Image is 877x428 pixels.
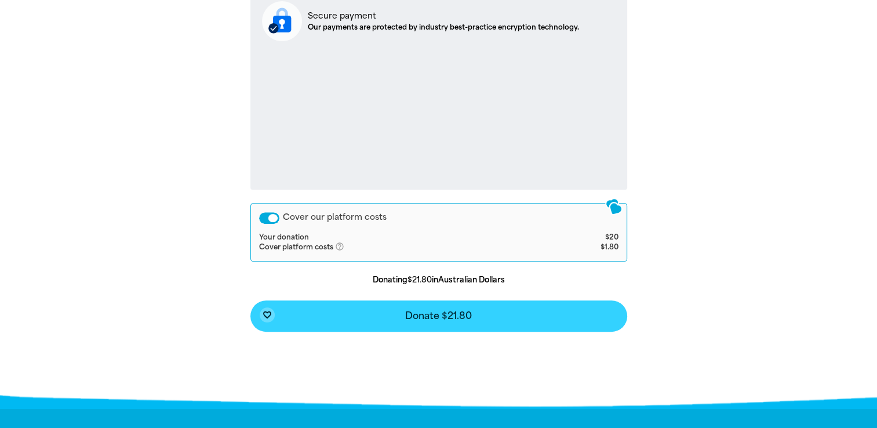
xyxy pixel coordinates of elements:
[308,10,579,22] p: Secure payment
[250,300,627,332] button: favorite_borderDonate $21.80
[556,242,618,252] td: $1.80
[250,274,627,286] p: Donating in Australian Dollars
[259,212,279,224] button: Cover our platform costs
[259,242,556,252] td: Cover platform costs
[556,233,618,242] td: $20
[308,22,579,32] p: Our payments are protected by industry best-practice encryption technology.
[405,311,472,321] span: Donate $21.80
[263,310,272,320] i: favorite_border
[260,50,618,180] iframe: Secure payment input frame
[259,233,556,242] td: Your donation
[335,242,354,251] i: help_outlined
[407,275,432,284] b: $21.80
